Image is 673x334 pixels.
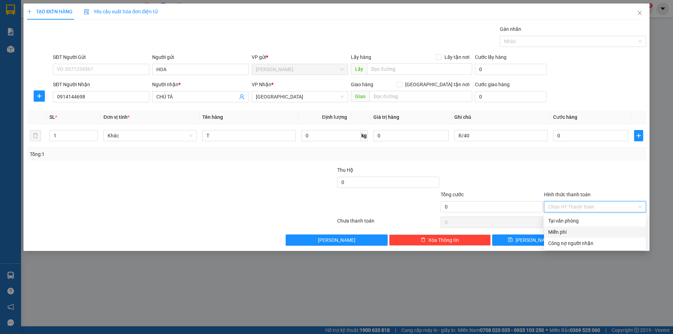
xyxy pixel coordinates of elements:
[351,63,367,75] span: Lấy
[548,239,642,247] div: Công nợ người nhận
[202,114,223,120] span: Tên hàng
[630,4,650,23] button: Close
[27,9,32,14] span: plus
[318,236,355,244] span: [PERSON_NAME]
[337,167,353,173] span: Thu Hộ
[389,234,491,246] button: deleteXóa Thông tin
[256,64,344,75] span: TAM QUAN
[553,114,577,120] span: Cước hàng
[548,217,642,225] div: Tại văn phòng
[67,6,138,22] div: [GEOGRAPHIC_DATA]
[67,22,138,30] div: HUY
[634,130,643,141] button: plus
[500,26,521,32] label: Gán nhãn
[84,9,158,14] span: Yêu cầu xuất hóa đơn điện tử
[152,53,249,61] div: Người gửi
[451,110,550,124] th: Ghi chú
[30,150,260,158] div: Tổng: 1
[475,54,507,60] label: Cước lấy hàng
[239,94,245,100] span: user-add
[6,6,17,13] span: Gửi:
[637,10,643,16] span: close
[634,133,643,138] span: plus
[373,130,449,141] input: 0
[49,114,55,120] span: SL
[6,6,62,22] div: [PERSON_NAME]
[103,114,130,120] span: Đơn vị tính
[30,130,41,141] button: delete
[475,82,510,87] label: Cước giao hàng
[108,130,192,141] span: Khác
[152,81,249,88] div: Người nhận
[544,238,646,249] div: Cước gửi hàng sẽ được ghi vào công nợ của người nhận
[27,9,73,14] span: TẠO ĐƠN HÀNG
[361,130,368,141] span: kg
[6,22,62,30] div: ÂN
[53,53,149,61] div: SĐT Người Gửi
[252,53,348,61] div: VP gửi
[53,81,149,88] div: SĐT Người Nhận
[351,54,371,60] span: Lấy hàng
[6,45,138,54] div: Tên hàng: GÓI ( : 1 )
[84,9,89,15] img: icon
[351,82,373,87] span: Giao hàng
[492,234,568,246] button: save[PERSON_NAME]
[286,234,388,246] button: [PERSON_NAME]
[322,114,347,120] span: Định lượng
[475,91,546,102] input: Cước giao hàng
[34,90,45,102] button: plus
[402,81,472,88] span: [GEOGRAPHIC_DATA] tận nơi
[544,192,591,197] label: Hình thức thanh toán
[441,192,464,197] span: Tổng cước
[252,82,271,87] span: VP Nhận
[475,64,546,75] input: Cước lấy hàng
[373,114,399,120] span: Giá trị hàng
[60,44,69,54] span: SL
[548,228,642,236] div: Miễn phí
[202,130,295,141] input: VD: Bàn, Ghế
[67,6,84,13] span: Nhận:
[516,236,553,244] span: [PERSON_NAME]
[442,53,472,61] span: Lấy tận nơi
[508,237,513,243] span: save
[256,91,344,102] span: SÀI GÒN
[369,91,472,102] input: Dọc đường
[454,130,548,141] input: Ghi Chú
[34,93,45,99] span: plus
[421,237,426,243] span: delete
[351,91,369,102] span: Giao
[367,63,472,75] input: Dọc đường
[336,217,440,229] div: Chưa thanh toán
[428,236,459,244] span: Xóa Thông tin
